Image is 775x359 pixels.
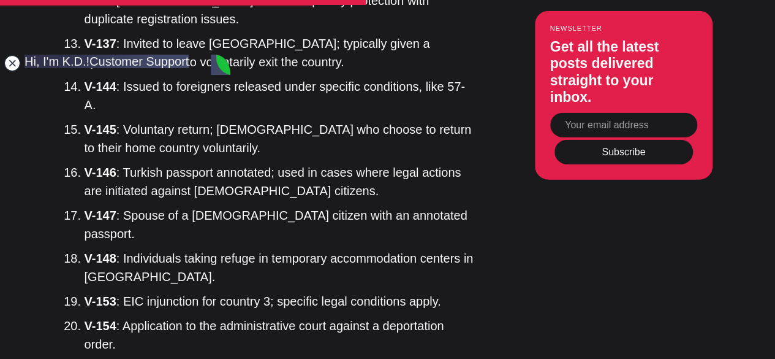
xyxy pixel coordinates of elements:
small: Newsletter [550,25,697,32]
li: : Application to the administrative court against a deportation order. [85,317,474,353]
strong: V-137 [85,37,116,50]
input: Your email address [550,113,697,137]
button: Subscribe [554,140,693,164]
p: Become a member of to start commenting. [20,52,434,67]
li: : Turkish passport annotated; used in cases where legal actions are initiated against [DEMOGRAPHI... [85,163,474,200]
h3: Get all the latest posts delivered straight to your inbox. [550,39,697,106]
span: Already a member? [164,118,254,132]
h1: Start the conversation [136,25,317,47]
li: : Voluntary return; [DEMOGRAPHIC_DATA] who choose to return to their home country voluntarily. [85,120,474,157]
li: : Individuals taking refuge in temporary accommodation centers in [GEOGRAPHIC_DATA]. [85,249,474,286]
span: Ikamet [208,53,248,64]
button: Sign up now [186,84,267,110]
button: Sign in [256,118,290,131]
li: : Spouse of a [DEMOGRAPHIC_DATA] citizen with an annotated passport. [85,206,474,243]
li: : EIC injunction for country 3; specific legal conditions apply. [85,292,474,311]
li: : Invited to leave [GEOGRAPHIC_DATA]; typically given a specific timeframe to voluntarily exit th... [85,34,474,71]
li: : Issued to foreigners released under specific conditions, like 57-A. [85,77,474,114]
